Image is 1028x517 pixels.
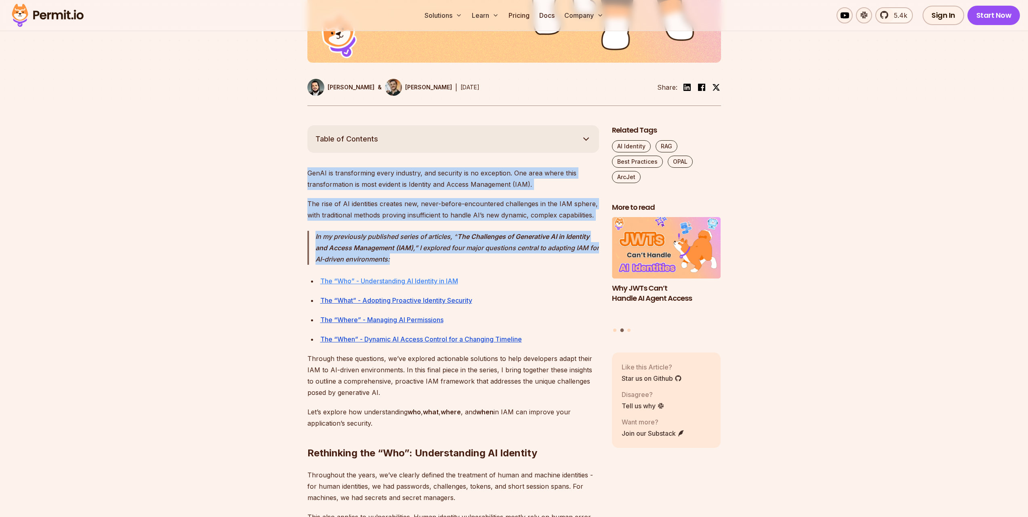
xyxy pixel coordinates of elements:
[612,171,641,183] a: ArcJet
[536,7,558,23] a: Docs
[307,167,599,190] p: GenAI is transforming every industry, and security is no exception. One area where this transform...
[460,84,479,91] time: [DATE]
[622,417,685,427] p: Want more?
[622,390,664,399] p: Disagree?
[620,328,624,332] button: Go to slide 2
[923,6,964,25] a: Sign In
[307,198,599,221] p: The rise of AI identities creates new, never-before-encountered challenges in the IAM sphere, wit...
[423,408,439,416] strong: what
[612,217,721,323] li: 2 of 3
[315,133,378,145] span: Table of Contents
[656,140,677,152] a: RAG
[612,203,721,213] h2: More to read
[622,362,682,372] p: Like this Article?
[622,401,664,411] a: Tell us why
[307,406,599,429] p: Let’s explore how understanding , , , and in IAM can improve your application’s security.
[320,335,522,343] a: The “When” - Dynamic AI Access Control for a Changing Timeline
[307,414,599,460] h2: Rethinking the “Who”: Understanding AI Identity
[476,408,494,416] strong: when
[8,2,87,29] img: Permit logo
[622,428,685,438] a: Join our Substack
[657,82,677,92] li: Share:
[612,140,651,152] a: AI Identity
[307,231,599,265] blockquote: In my previously published series of articles, “ ,” I explored four major questions central to ad...
[408,408,421,416] strong: who
[697,82,706,92] img: facebook
[612,217,721,323] a: Why JWTs Can’t Handle AI Agent AccessWhy JWTs Can’t Handle AI Agent Access
[307,353,599,398] p: Through these questions, we’ve explored actionable solutions to help developers adapt their IAM t...
[612,156,663,168] a: Best Practices
[421,7,465,23] button: Solutions
[320,316,444,324] a: The “Where” - Managing AI Permissions
[328,83,374,91] p: [PERSON_NAME]
[320,296,472,304] a: The “What” - Adopting Proactive Identity Security
[315,232,589,252] strong: The Challenges of Generative AI in Identity and Access Management (IAM)
[612,217,721,279] img: Why JWTs Can’t Handle AI Agent Access
[612,125,721,135] h2: Related Tags
[378,83,382,91] p: &
[405,83,452,91] p: [PERSON_NAME]
[307,79,324,96] img: Gabriel L. Manor
[668,156,693,168] a: OPAL
[967,6,1020,25] a: Start Now
[385,79,402,96] img: Daniel Bass
[613,329,616,332] button: Go to slide 1
[455,82,457,92] div: |
[889,11,907,20] span: 5.4k
[612,217,721,333] div: Posts
[712,83,720,91] img: twitter
[561,7,607,23] button: Company
[622,374,682,383] a: Star us on Github
[505,7,533,23] a: Pricing
[612,283,721,304] h3: Why JWTs Can’t Handle AI Agent Access
[469,7,502,23] button: Learn
[385,79,452,96] a: [PERSON_NAME]
[441,408,461,416] strong: where
[307,125,599,153] button: Table of Contents
[307,79,374,96] a: [PERSON_NAME]
[682,82,692,92] img: linkedin
[627,329,631,332] button: Go to slide 3
[307,469,599,503] p: Throughout the years, we’ve clearly defined the treatment of human and machine identities - for h...
[320,277,458,285] a: The “Who” - Understanding AI Identity in IAM
[875,7,913,23] a: 5.4k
